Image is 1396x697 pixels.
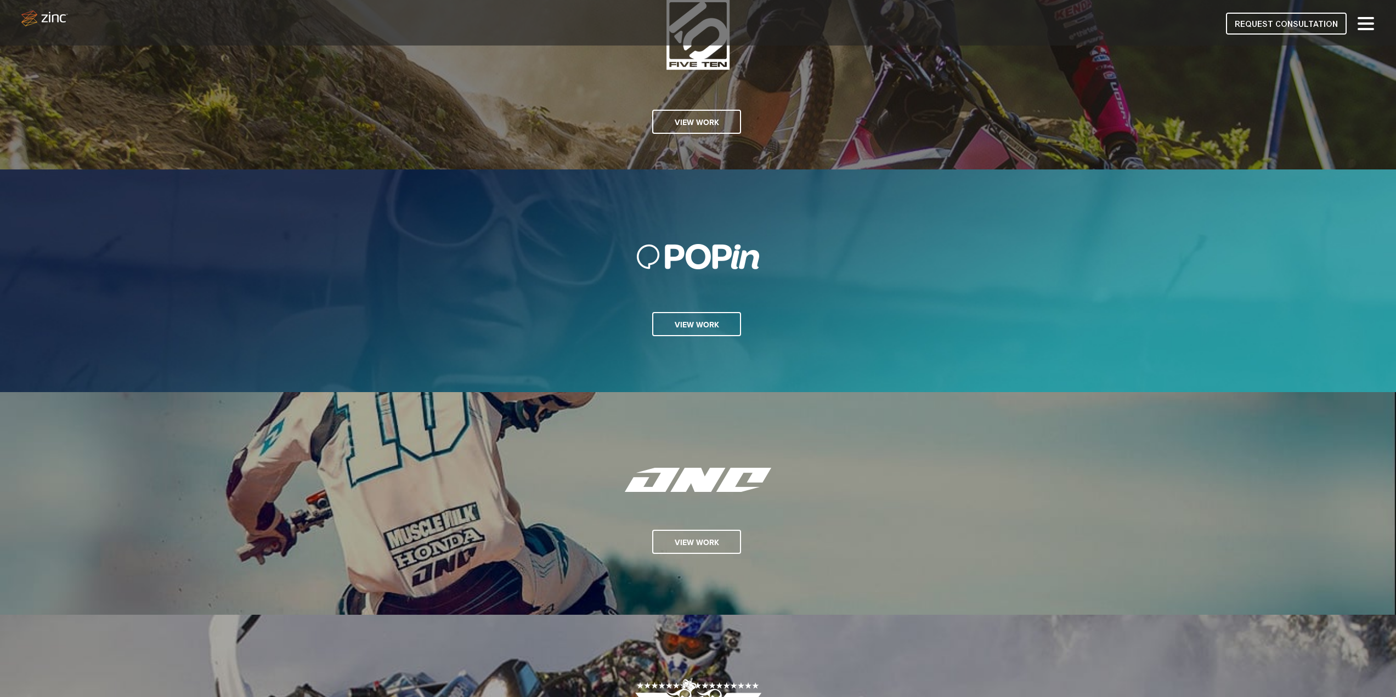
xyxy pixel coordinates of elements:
[637,240,759,274] img: image description
[652,312,741,336] a: View Work
[652,110,741,134] a: View Work
[652,530,741,554] a: View Work
[1341,642,1383,684] iframe: Drift Widget Chat Controller
[625,468,771,492] img: image description
[1226,13,1347,35] img: REQUEST CONSULTATION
